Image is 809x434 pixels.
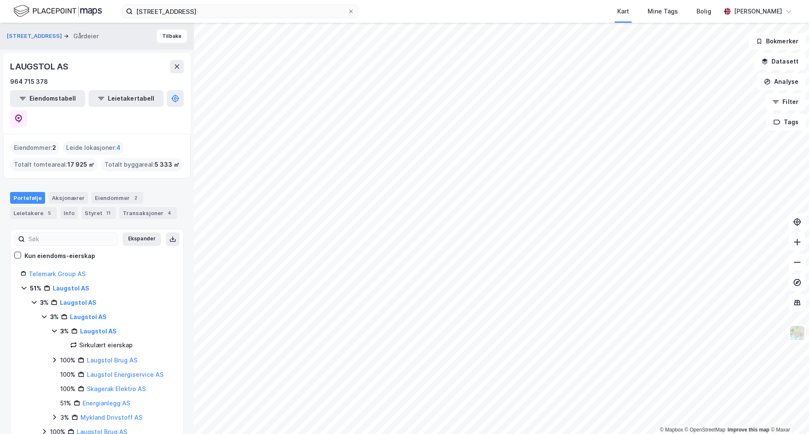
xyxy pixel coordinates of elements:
a: OpenStreetMap [685,427,726,433]
div: 100% [60,355,75,365]
div: 11 [104,209,113,217]
img: logo.f888ab2527a4732fd821a326f86c7f29.svg [13,4,102,19]
button: Leietakertabell [88,90,163,107]
a: Laugstol Brug AS [87,357,137,364]
a: Improve this map [728,427,769,433]
div: Portefølje [10,192,45,204]
button: Tags [766,114,806,130]
div: 3% [60,413,69,423]
div: [PERSON_NAME] [734,6,782,16]
span: 17 925 ㎡ [67,160,94,170]
a: Mapbox [660,427,683,433]
div: Leide lokasjoner : [63,141,124,154]
button: Tilbake [157,29,187,43]
div: 3% [40,298,48,308]
div: 3% [60,326,69,336]
div: Gårdeier [73,31,99,41]
button: Eiendomstabell [10,90,85,107]
div: Totalt tomteareal : [11,158,98,171]
div: 51% [30,283,41,293]
div: Totalt byggareal : [101,158,183,171]
button: [STREET_ADDRESS] [7,32,64,40]
div: Transaksjoner [119,207,177,219]
div: Styret [81,207,116,219]
a: Energianlegg AS [83,399,130,407]
div: Info [60,207,78,219]
div: Bolig [696,6,711,16]
div: Kontrollprogram for chat [767,394,809,434]
div: Sirkulært eierskap [79,340,133,350]
div: 2 [131,194,140,202]
div: Kun eiendoms-eierskap [24,251,95,261]
div: Eiendommer [91,192,143,204]
a: Telemark Group AS [29,270,86,277]
button: Filter [765,93,806,110]
span: 4 [116,143,121,153]
a: Laugstol AS [60,299,96,306]
a: Laugstol Energiservice AS [87,371,163,378]
div: Kart [617,6,629,16]
div: Mine Tags [648,6,678,16]
span: 2 [52,143,56,153]
div: 5 [45,209,54,217]
button: Analyse [757,73,806,90]
div: 3% [50,312,59,322]
a: Mykland Drivstoff AS [80,414,142,421]
div: 51% [60,398,71,408]
input: Søk [25,233,117,245]
div: 964 715 378 [10,77,48,87]
a: Laugstol AS [80,327,117,335]
div: Eiendommer : [11,141,59,154]
a: Skagerak Elektro AS [87,385,146,392]
div: 100% [60,370,75,380]
iframe: Chat Widget [767,394,809,434]
a: Laugstol AS [70,313,107,320]
a: Laugstol AS [53,285,89,292]
div: LAUGSTOL AS [10,60,70,73]
div: 100% [60,384,75,394]
div: Leietakere [10,207,57,219]
button: Bokmerker [749,33,806,50]
span: 5 333 ㎡ [155,160,179,170]
img: Z [789,325,805,341]
div: 4 [165,209,174,217]
button: Datasett [754,53,806,70]
input: Søk på adresse, matrikkel, gårdeiere, leietakere eller personer [133,5,348,18]
button: Ekspander [123,232,161,246]
div: Aksjonærer [48,192,88,204]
